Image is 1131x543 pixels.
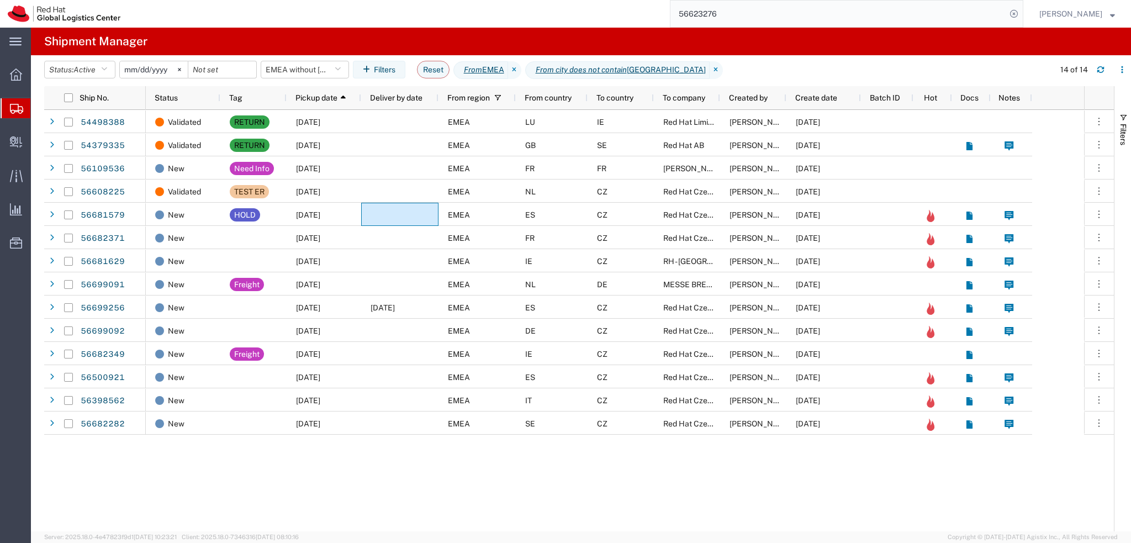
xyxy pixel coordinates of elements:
[168,226,184,250] span: New
[796,141,820,150] span: 01/16/2025
[134,534,177,540] span: [DATE] 10:23:21
[730,187,792,196] span: Eva Ruzickova
[73,65,96,74] span: Active
[536,64,627,76] i: From city does not contain
[188,61,256,78] input: Not set
[80,299,125,317] a: 56699256
[525,303,535,312] span: ES
[168,296,184,319] span: New
[663,396,733,405] span: Red Hat Czech s.r.o.
[525,187,536,196] span: NL
[663,234,733,242] span: Red Hat Czech s.r.o.
[168,366,184,389] span: New
[296,234,320,242] span: 09/05/2025
[663,326,733,335] span: Red Hat Czech s.r.o.
[448,350,470,359] span: EMEA
[168,203,184,226] span: New
[296,303,320,312] span: 09/09/2025
[796,210,820,219] span: 09/01/2025
[525,280,536,289] span: NL
[730,257,792,266] span: Aedin Collins
[1060,64,1088,76] div: 14 of 14
[80,114,125,131] a: 54498388
[80,392,125,410] a: 56398562
[663,118,720,126] span: Red Hat Limited
[597,141,607,150] span: SE
[296,141,320,150] span: 03/31/2025
[453,61,508,79] span: From EMEA
[525,419,535,428] span: SE
[44,28,147,55] h4: Shipment Manager
[729,93,768,102] span: Created by
[663,141,704,150] span: Red Hat AB
[80,276,125,294] a: 56699091
[730,210,792,219] span: Julio Faerman
[80,230,125,247] a: 56682371
[448,234,470,242] span: EMEA
[525,373,535,382] span: ES
[1119,124,1128,145] span: Filters
[448,303,470,312] span: EMEA
[448,257,470,266] span: EMEA
[296,257,320,266] span: 09/05/2025
[597,373,607,382] span: CZ
[234,208,256,222] div: HOLD
[1039,7,1116,20] button: [PERSON_NAME]
[353,61,405,78] button: Filters
[371,303,395,312] span: 09/15/2025
[663,93,705,102] span: To company
[796,396,820,405] span: 08/05/2025
[168,110,201,134] span: Validated
[730,118,792,126] span: Sona Mala
[296,210,320,219] span: 09/01/2025
[448,164,470,173] span: EMEA
[663,164,726,173] span: Riadh Hamdi
[44,534,177,540] span: Server: 2025.18.0-4e47823f9d1
[256,534,299,540] span: [DATE] 08:10:16
[80,415,125,433] a: 56682282
[948,533,1118,542] span: Copyright © [DATE]-[DATE] Agistix Inc., All Rights Reserved
[168,273,184,296] span: New
[796,187,820,196] span: 08/26/2025
[296,326,320,335] span: 09/09/2025
[870,93,900,102] span: Batch ID
[448,118,470,126] span: EMEA
[1039,8,1102,20] span: Filip Moravec
[597,280,607,289] span: DE
[924,93,937,102] span: Hot
[525,210,535,219] span: ES
[234,278,260,291] div: Freight
[448,396,470,405] span: EMEA
[234,347,260,361] div: Freight
[447,93,490,102] span: From region
[234,185,265,198] div: TEST ER
[597,396,607,405] span: CZ
[663,419,733,428] span: Red Hat Czech s.r.o.
[296,350,320,359] span: 09/11/2025
[168,157,184,180] span: New
[795,93,837,102] span: Create date
[168,342,184,366] span: New
[730,303,792,312] span: Ignacio Lago
[417,61,450,78] button: Reset
[80,253,125,271] a: 56681629
[730,141,792,150] span: Sona Mala
[597,234,607,242] span: CZ
[525,350,532,359] span: IE
[296,373,320,382] span: 09/16/2025
[80,93,109,102] span: Ship No.
[448,373,470,382] span: EMEA
[448,419,470,428] span: EMEA
[796,280,820,289] span: 09/03/2025
[796,164,820,173] span: 07/07/2025
[597,419,607,428] span: CZ
[80,160,125,178] a: 56109536
[663,350,733,359] span: Red Hat Czech s.r.o.
[730,326,792,335] span: Veronika Paul
[525,141,536,150] span: GB
[448,280,470,289] span: EMEA
[597,210,607,219] span: CZ
[168,134,201,157] span: Validated
[234,115,265,129] div: RETURN
[525,118,535,126] span: LU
